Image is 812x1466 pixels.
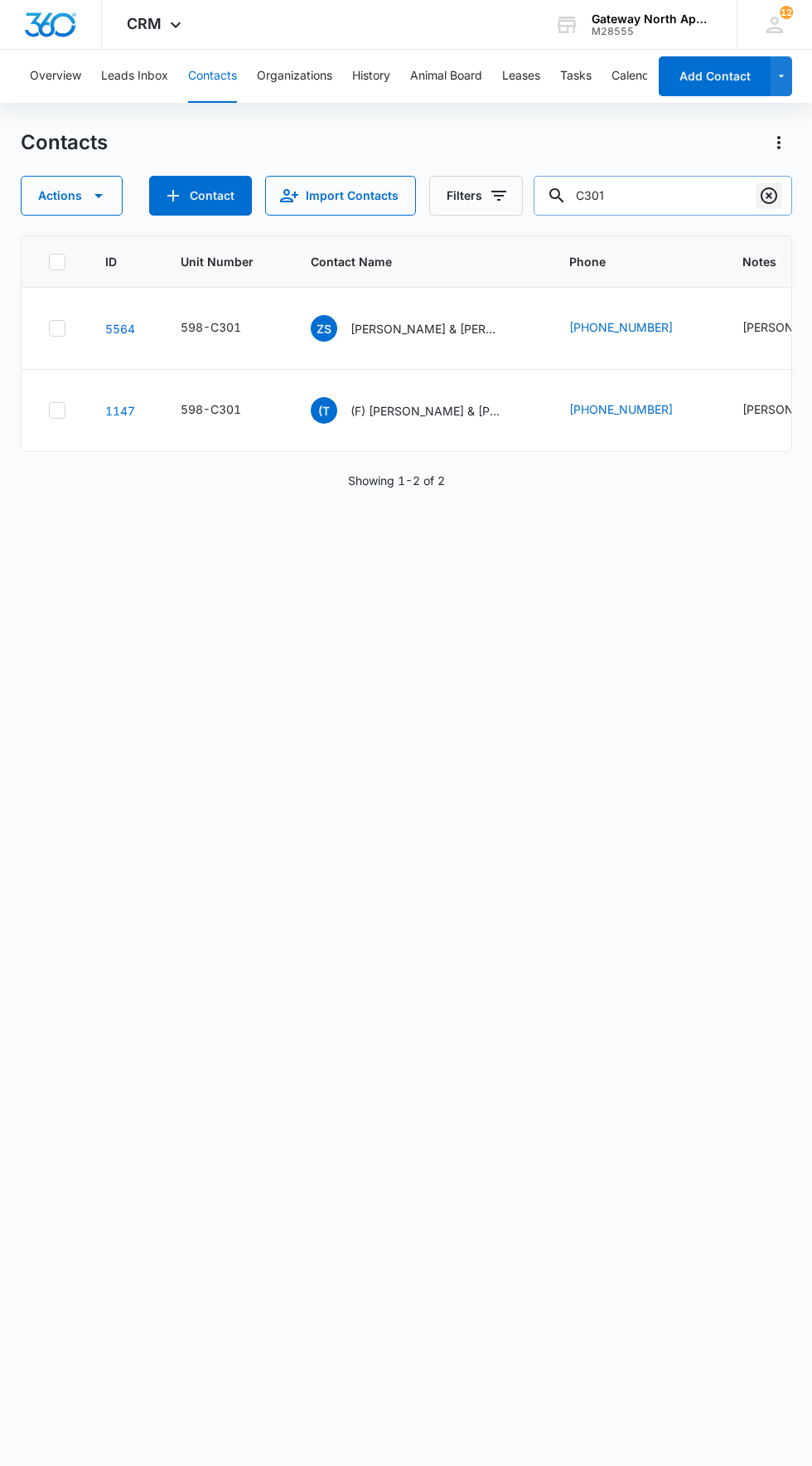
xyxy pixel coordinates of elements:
[350,320,500,337] p: [PERSON_NAME] & [PERSON_NAME]
[105,253,117,270] span: ID
[127,15,162,32] span: CRM
[569,400,703,420] div: Phone - 720-271-7724 - Select to Edit Field
[780,6,793,19] div: notifications count
[30,50,81,103] button: Overview
[780,6,793,19] span: 12
[352,50,390,103] button: History
[181,318,241,336] div: 598-C301
[21,130,108,155] h1: Contacts
[181,400,241,418] div: 598-C301
[105,404,135,418] a: Navigate to contact details page for (F) Taylor Cunningham & Shelby Spink
[611,50,660,103] button: Calendar
[350,402,500,420] p: (F) [PERSON_NAME] & [PERSON_NAME]
[311,397,337,424] span: (T
[592,12,713,26] div: account name
[181,400,271,420] div: Unit Number - 598-C301 - Select to Edit Field
[101,50,168,103] button: Leads Inbox
[560,50,592,103] button: Tasks
[311,315,529,342] div: Contact Name - Zoe S Smith & Melanie McCrary - Select to Edit Field
[569,400,673,418] a: [PHONE_NUMBER]
[181,253,271,270] span: Unit Number
[534,176,792,216] input: Search Contacts
[756,182,782,209] button: Clear
[311,253,505,270] span: Contact Name
[181,318,271,338] div: Unit Number - 598-C301 - Select to Edit Field
[766,129,792,156] button: Actions
[265,176,416,216] button: Import Contacts
[569,253,679,270] span: Phone
[659,56,771,96] button: Add Contact
[569,318,703,338] div: Phone - 9703883812 - Select to Edit Field
[410,50,482,103] button: Animal Board
[311,315,337,342] span: ZS
[311,397,529,424] div: Contact Name - (F) Taylor Cunningham & Shelby Spink - Select to Edit Field
[21,176,123,216] button: Actions
[592,26,713,37] div: account id
[429,176,523,216] button: Filters
[502,50,540,103] button: Leases
[569,318,673,336] a: [PHONE_NUMBER]
[188,50,237,103] button: Contacts
[149,176,252,216] button: Add Contact
[348,472,445,489] p: Showing 1-2 of 2
[105,322,135,336] a: Navigate to contact details page for Zoe S Smith & Melanie McCrary
[257,50,332,103] button: Organizations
